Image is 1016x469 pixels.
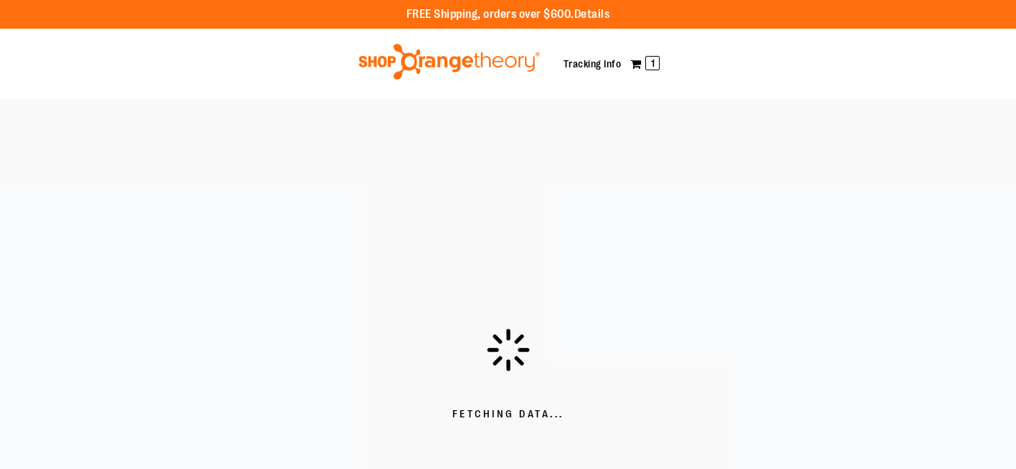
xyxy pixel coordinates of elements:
a: Details [574,8,610,21]
p: FREE Shipping, orders over $600. [407,6,610,23]
img: Shop Orangetheory [356,44,542,80]
span: Fetching Data... [452,407,564,422]
a: Tracking Info [564,58,622,70]
span: 1 [645,56,660,70]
